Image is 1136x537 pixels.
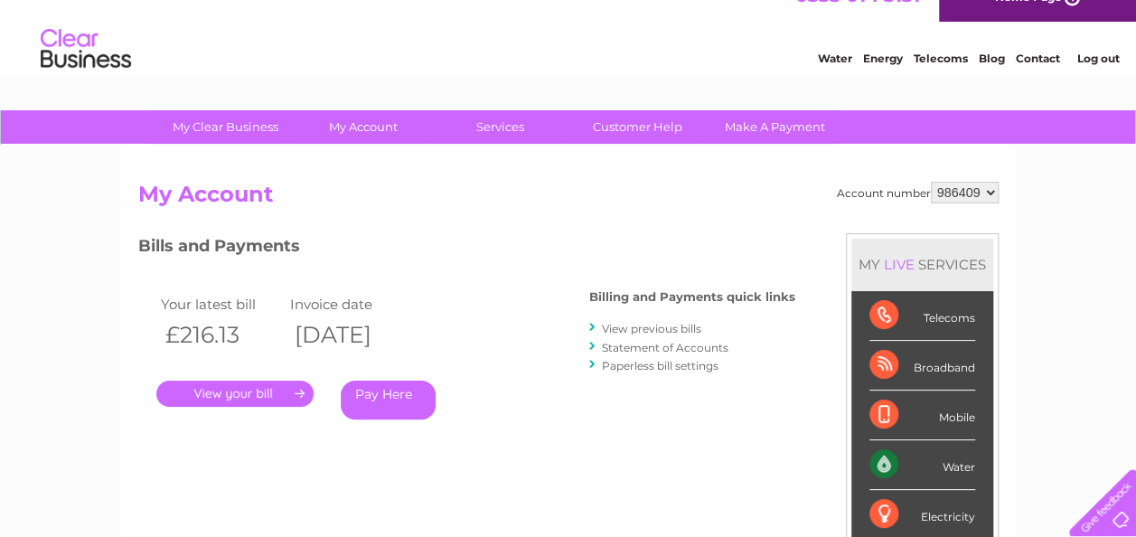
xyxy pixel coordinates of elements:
a: Blog [979,77,1005,90]
h2: My Account [138,182,999,216]
a: Log out [1076,77,1119,90]
a: . [156,381,314,407]
a: My Clear Business [151,110,300,144]
div: MY SERVICES [851,239,993,290]
a: Water [818,77,852,90]
div: Clear Business is a trading name of Verastar Limited (registered in [GEOGRAPHIC_DATA] No. 3667643... [142,10,996,88]
a: Services [426,110,575,144]
th: £216.13 [156,316,286,353]
div: Account number [837,182,999,203]
th: [DATE] [286,316,416,353]
div: LIVE [880,256,918,273]
a: Pay Here [341,381,436,419]
a: 0333 014 3131 [795,9,920,32]
a: My Account [288,110,437,144]
div: Broadband [869,341,975,391]
a: Contact [1016,77,1060,90]
div: Mobile [869,391,975,440]
td: Invoice date [286,292,416,316]
h3: Bills and Payments [138,233,795,265]
div: Telecoms [869,291,975,341]
a: Energy [863,77,903,90]
a: View previous bills [602,322,701,335]
a: Make A Payment [700,110,850,144]
a: Telecoms [914,77,968,90]
a: Paperless bill settings [602,359,718,372]
h4: Billing and Payments quick links [589,290,795,304]
img: logo.png [40,47,132,102]
a: Customer Help [563,110,712,144]
a: Statement of Accounts [602,341,728,354]
div: Water [869,440,975,490]
td: Your latest bill [156,292,286,316]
